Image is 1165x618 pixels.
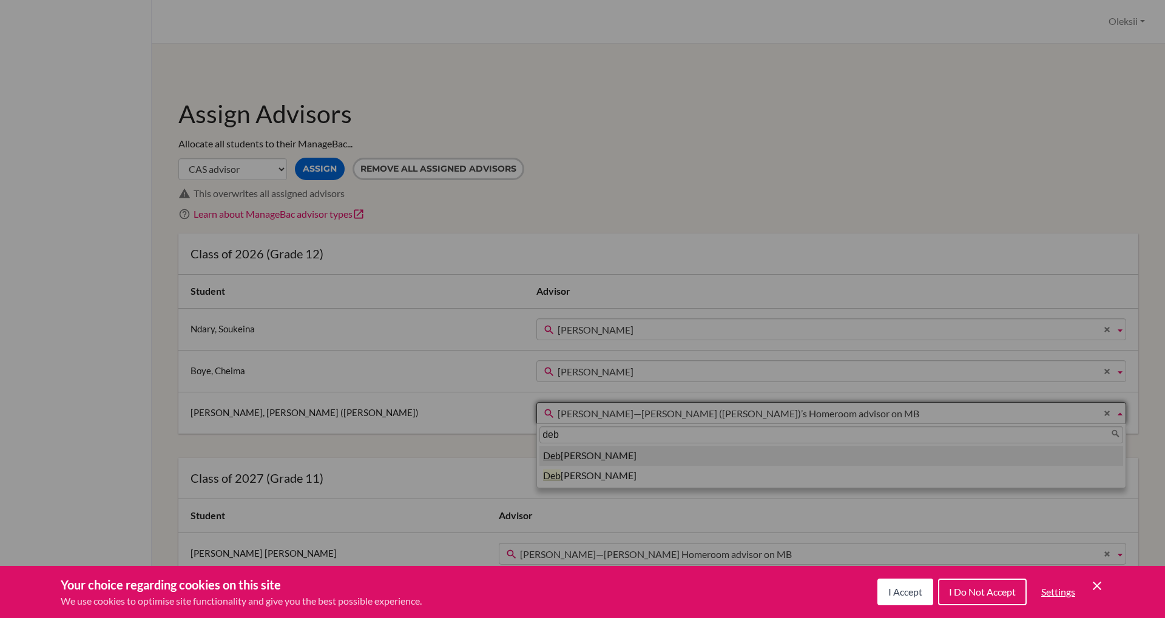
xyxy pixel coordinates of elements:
button: Save and close [1090,579,1104,593]
button: Settings [1032,580,1085,604]
button: I Do Not Accept [938,579,1027,605]
span: I Accept [888,586,922,597]
h3: Your choice regarding cookies on this site [61,576,422,594]
p: We use cookies to optimise site functionality and give you the best possible experience. [61,594,422,608]
span: Settings [1041,586,1075,597]
button: I Accept [877,579,933,605]
span: I Do Not Accept [949,586,1016,597]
